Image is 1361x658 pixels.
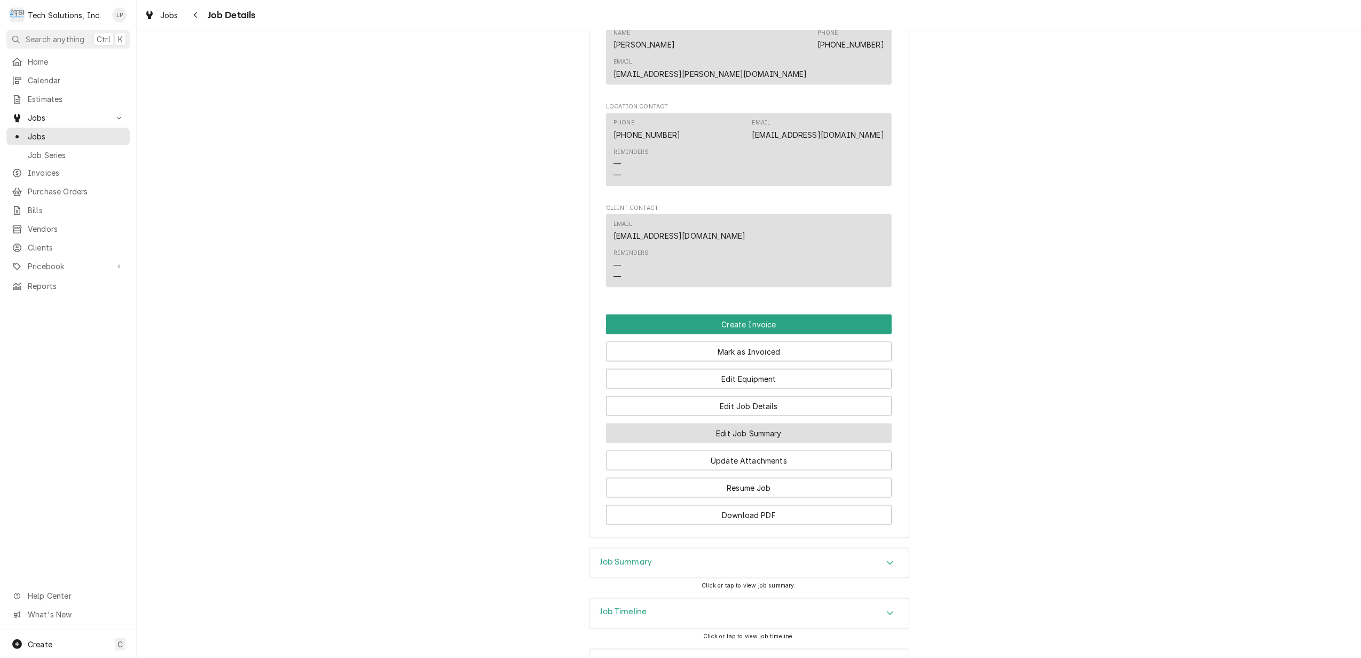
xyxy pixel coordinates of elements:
[28,112,108,123] span: Jobs
[606,424,892,443] button: Edit Job Summary
[606,389,892,416] div: Button Group Row
[600,607,647,617] h3: Job Timeline
[613,58,807,79] div: Email
[606,342,892,362] button: Mark as Invoiced
[613,220,745,241] div: Email
[28,56,124,67] span: Home
[613,249,649,257] div: Reminders
[606,315,892,334] button: Create Invoice
[613,148,649,181] div: Reminders
[702,583,796,590] span: Click or tap to view job summary.
[118,34,123,45] span: K
[606,214,892,287] div: Contact
[613,39,675,50] div: [PERSON_NAME]
[606,23,892,85] div: Contact
[589,549,909,578] button: Accordion Details Expand Trigger
[817,29,838,37] div: Phone
[606,204,892,213] span: Client Contact
[6,220,130,238] a: Vendors
[613,130,680,139] a: [PHONE_NUMBER]
[6,146,130,164] a: Job Series
[6,201,130,219] a: Bills
[613,119,680,140] div: Phone
[6,128,130,145] a: Jobs
[606,478,892,498] button: Resume Job
[6,90,130,108] a: Estimates
[817,40,884,49] a: [PHONE_NUMBER]
[613,158,621,169] div: —
[613,249,649,281] div: Reminders
[606,103,892,111] span: Location Contact
[6,164,130,182] a: Invoices
[140,6,183,24] a: Jobs
[28,150,124,161] span: Job Series
[6,606,130,623] a: Go to What's New
[613,69,807,79] a: [EMAIL_ADDRESS][PERSON_NAME][DOMAIN_NAME]
[613,169,621,181] div: —
[606,471,892,498] div: Button Group Row
[606,362,892,389] div: Button Group Row
[589,599,909,629] div: Accordion Header
[28,186,124,197] span: Purchase Orders
[28,205,124,216] span: Bills
[613,260,621,271] div: —
[606,315,892,525] div: Button Group
[589,598,909,629] div: Job Timeline
[6,30,130,49] button: Search anythingCtrlK
[600,557,652,567] h3: Job Summary
[28,640,52,649] span: Create
[6,587,130,605] a: Go to Help Center
[589,549,909,578] div: Accordion Header
[606,451,892,471] button: Update Attachments
[606,443,892,471] div: Button Group Row
[6,53,130,70] a: Home
[613,58,632,66] div: Email
[6,257,130,275] a: Go to Pricebook
[606,505,892,525] button: Download PDF
[204,8,256,22] span: Job Details
[606,23,892,90] div: Job Contact List
[606,103,892,191] div: Location Contact
[613,29,631,37] div: Name
[6,183,130,200] a: Purchase Orders
[606,13,892,90] div: Job Contact
[606,498,892,525] div: Button Group Row
[606,113,892,191] div: Location Contact List
[117,639,123,650] span: C
[606,369,892,389] button: Edit Equipment
[606,214,892,292] div: Client Contact List
[112,7,127,22] div: Lisa Paschal's Avatar
[28,223,124,234] span: Vendors
[28,131,124,142] span: Jobs
[6,109,130,127] a: Go to Jobs
[613,220,632,229] div: Email
[28,167,124,178] span: Invoices
[606,204,892,292] div: Client Contact
[6,277,130,295] a: Reports
[28,75,124,86] span: Calendar
[28,609,123,620] span: What's New
[28,261,108,272] span: Pricebook
[28,280,124,292] span: Reports
[10,7,25,22] div: T
[6,72,130,89] a: Calendar
[606,113,892,186] div: Contact
[589,548,909,579] div: Job Summary
[613,148,649,156] div: Reminders
[28,590,123,601] span: Help Center
[613,231,745,240] a: [EMAIL_ADDRESS][DOMAIN_NAME]
[613,29,675,50] div: Name
[28,93,124,105] span: Estimates
[28,242,124,253] span: Clients
[187,6,204,23] button: Navigate back
[606,315,892,334] div: Button Group Row
[10,7,25,22] div: Tech Solutions, Inc.'s Avatar
[160,10,178,21] span: Jobs
[589,599,909,629] button: Accordion Details Expand Trigger
[97,34,111,45] span: Ctrl
[752,119,884,140] div: Email
[703,633,794,640] span: Click or tap to view job timeline.
[606,334,892,362] div: Button Group Row
[26,34,84,45] span: Search anything
[6,239,130,256] a: Clients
